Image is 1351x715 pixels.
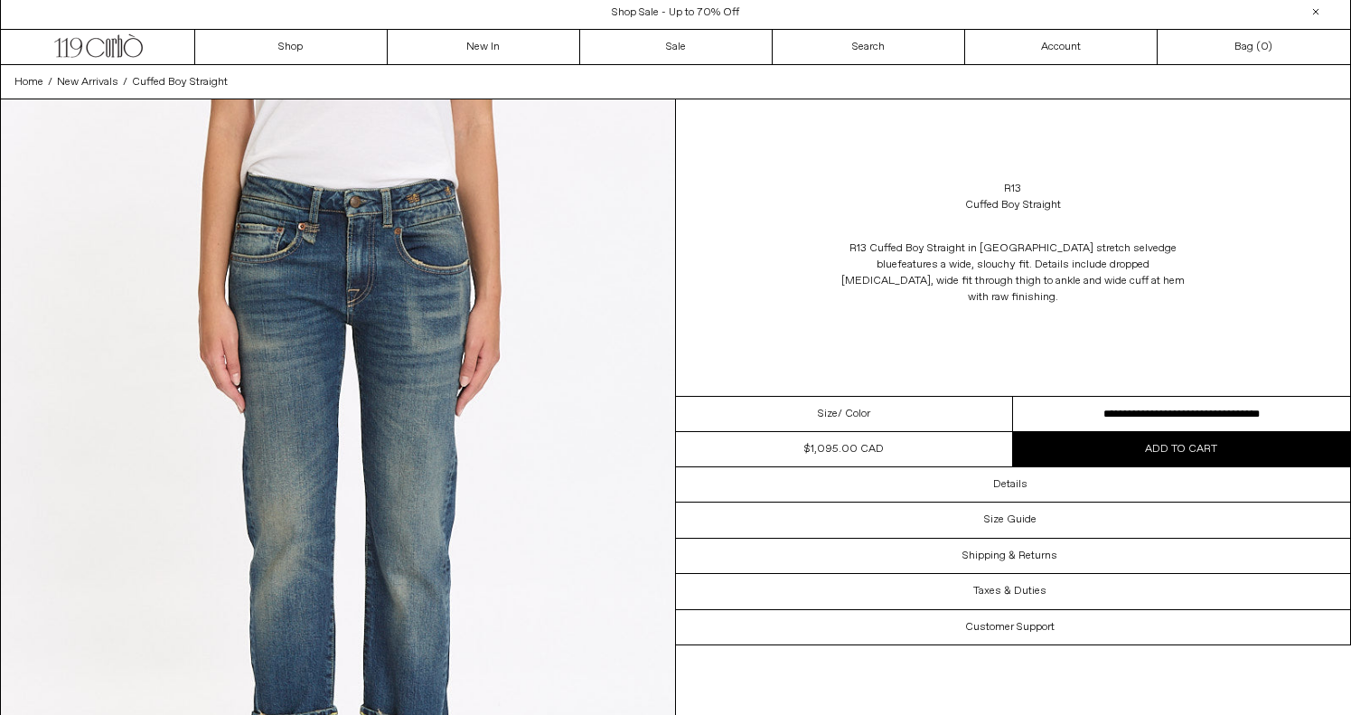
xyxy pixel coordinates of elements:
div: $1,095.00 CAD [804,441,884,457]
span: Home [14,75,43,89]
a: New Arrivals [57,74,118,90]
a: Shop Sale - Up to 70% Off [612,5,739,20]
h3: Details [993,478,1027,491]
span: New Arrivals [57,75,118,89]
a: Cuffed Boy Straight [132,74,228,90]
a: New In [388,30,580,64]
h3: Taxes & Duties [973,585,1046,597]
span: / [48,74,52,90]
span: / Color [838,406,870,422]
span: features a wide, slouchy fit. Details include dropped [MEDICAL_DATA], wide fit through thigh to a... [841,258,1185,305]
span: / [123,74,127,90]
h3: Customer Support [965,621,1055,634]
button: Add to cart [1013,432,1350,466]
a: Shop [195,30,388,64]
a: Bag () [1158,30,1350,64]
span: Cuffed Boy Straight [132,75,228,89]
span: Size [818,406,838,422]
h3: Size Guide [984,513,1037,526]
a: Sale [580,30,773,64]
a: Home [14,74,43,90]
span: Add to cart [1145,442,1217,456]
span: ) [1261,39,1272,55]
div: Cuffed Boy Straight [965,197,1061,213]
a: Search [773,30,965,64]
p: R13 Cuffed Boy Straight in [GEOGRAPHIC_DATA] stretch selvedge blue [832,231,1194,315]
h3: Shipping & Returns [962,550,1057,562]
a: R13 [1004,181,1021,197]
a: Account [965,30,1158,64]
span: 0 [1261,40,1268,54]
